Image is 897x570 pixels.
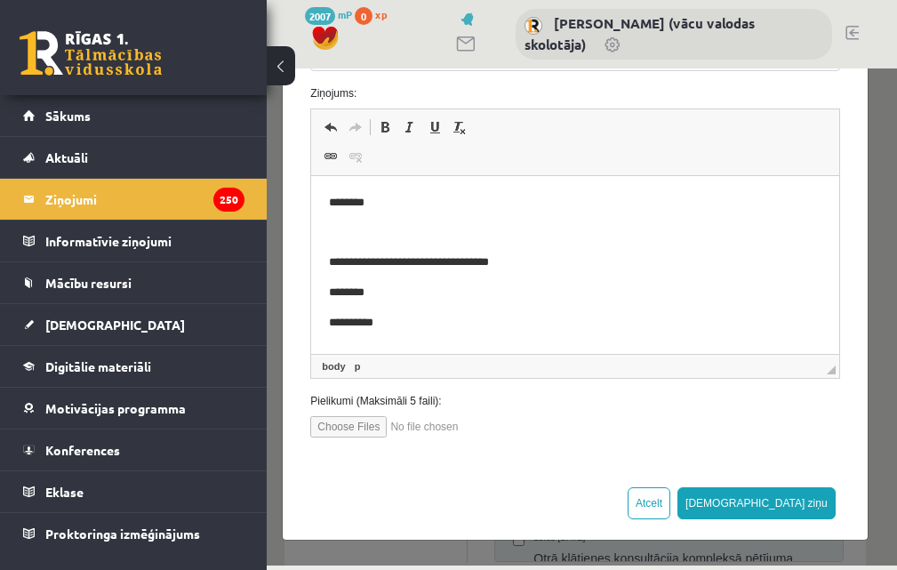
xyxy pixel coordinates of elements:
[23,513,244,554] a: Proktoringa izmēģinājums
[45,108,91,124] span: Sākums
[45,358,151,374] span: Digitālie materiāli
[411,419,569,451] button: [DEMOGRAPHIC_DATA] ziņu
[23,221,244,261] a: Informatīvie ziņojumi
[45,179,244,220] legend: Ziņojumi
[23,304,244,345] a: [DEMOGRAPHIC_DATA]
[525,14,755,53] a: [PERSON_NAME] (vācu valodas skolotāja)
[84,290,98,306] a: p element
[305,7,352,21] a: 2007 mP
[45,275,132,291] span: Mācību resursi
[23,137,244,178] a: Aktuāli
[44,108,572,285] iframe: Editor, wiswyg-editor-47025121037080-1758095400-433
[76,47,101,70] a: Redo (Ctrl+Y)
[45,400,186,416] span: Motivācijas programma
[20,31,162,76] a: Rīgas 1. Tālmācības vidusskola
[355,7,396,21] a: 0 xp
[45,484,84,500] span: Eklase
[23,179,244,220] a: Ziņojumi250
[45,317,185,333] span: [DEMOGRAPHIC_DATA]
[45,442,120,458] span: Konferences
[23,388,244,429] a: Motivācijas programma
[361,419,404,451] button: Atcelt
[156,47,180,70] a: Underline (Ctrl+U)
[23,95,244,136] a: Sākums
[45,149,88,165] span: Aktuāli
[30,325,586,341] label: Pielikumi (Maksimāli 5 faili):
[45,221,244,261] legend: Informatīvie ziņojumi
[23,346,244,387] a: Digitālie materiāli
[30,17,586,33] label: Ziņojums:
[338,7,352,21] span: mP
[76,76,101,100] a: Unlink
[375,7,387,21] span: xp
[355,7,372,25] span: 0
[180,47,205,70] a: Remove Format
[23,471,244,512] a: Eklase
[23,262,244,303] a: Mācību resursi
[560,297,569,306] span: Resize
[52,76,76,100] a: Link (Ctrl+K)
[52,290,82,306] a: body element
[131,47,156,70] a: Italic (Ctrl+I)
[106,47,131,70] a: Bold (Ctrl+B)
[45,526,200,542] span: Proktoringa izmēģinājums
[305,7,335,25] span: 2007
[52,47,76,70] a: Undo (Ctrl+Z)
[213,188,244,212] i: 250
[525,17,542,35] img: Inga Volfa (vācu valodas skolotāja)
[23,430,244,470] a: Konferences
